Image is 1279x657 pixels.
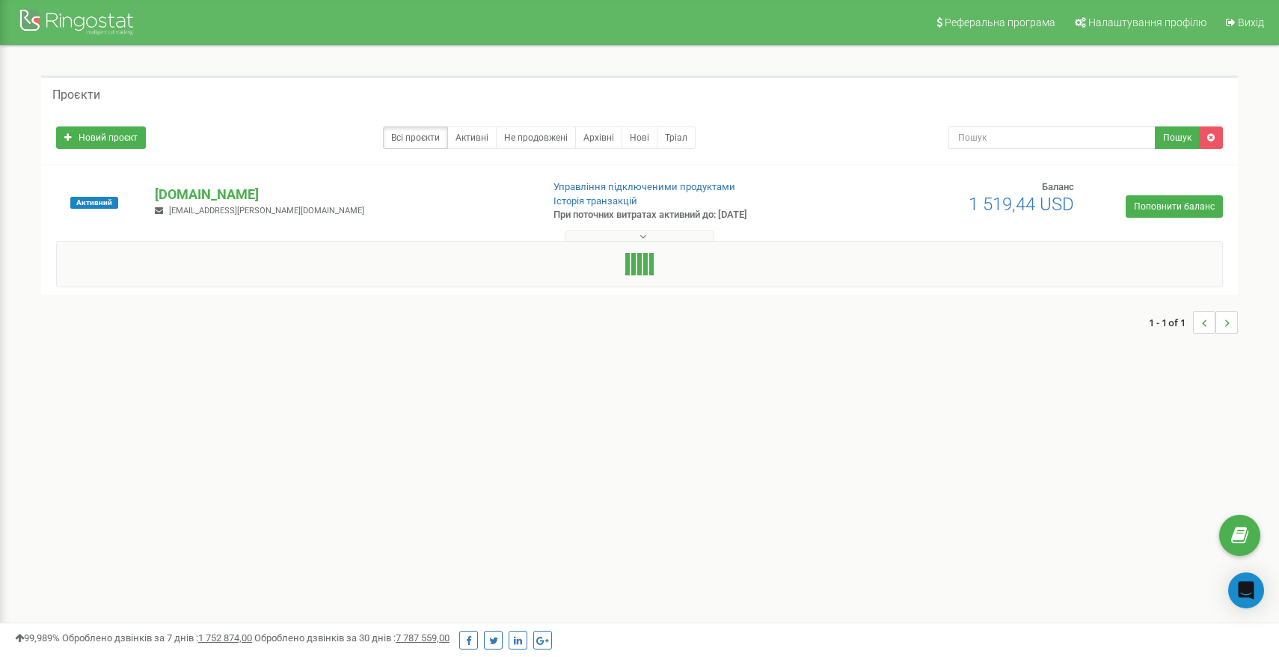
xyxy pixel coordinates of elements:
u: 7 787 559,00 [396,632,450,644]
span: Налаштування профілю [1088,16,1206,28]
a: Всі проєкти [383,126,448,149]
button: Пошук [1155,126,1200,149]
a: Новий проєкт [56,126,146,149]
span: 1 - 1 of 1 [1149,311,1193,334]
a: Поповнити баланс [1126,195,1223,218]
p: [DOMAIN_NAME] [155,185,529,204]
span: Оброблено дзвінків за 30 днів : [254,632,450,644]
span: Оброблено дзвінків за 7 днів : [62,632,252,644]
span: Баланс [1042,181,1074,192]
p: При поточних витратах активний до: [DATE] [553,208,829,222]
span: 1 519,44 USD [969,194,1074,215]
span: Вихід [1238,16,1264,28]
nav: ... [1149,296,1238,349]
a: Не продовжені [496,126,576,149]
span: 99,989% [15,632,60,644]
div: Open Intercom Messenger [1228,572,1264,608]
h5: Проєкти [52,88,100,102]
a: Управління підключеними продуктами [553,181,735,192]
a: Активні [447,126,497,149]
span: Активний [70,197,118,209]
a: Архівні [575,126,622,149]
a: Історія транзакцій [553,195,637,207]
span: Реферальна програма [945,16,1055,28]
u: 1 752 874,00 [198,632,252,644]
input: Пошук [948,126,1156,149]
span: [EMAIL_ADDRESS][PERSON_NAME][DOMAIN_NAME] [169,206,364,216]
a: Нові [622,126,657,149]
a: Тріал [657,126,696,149]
